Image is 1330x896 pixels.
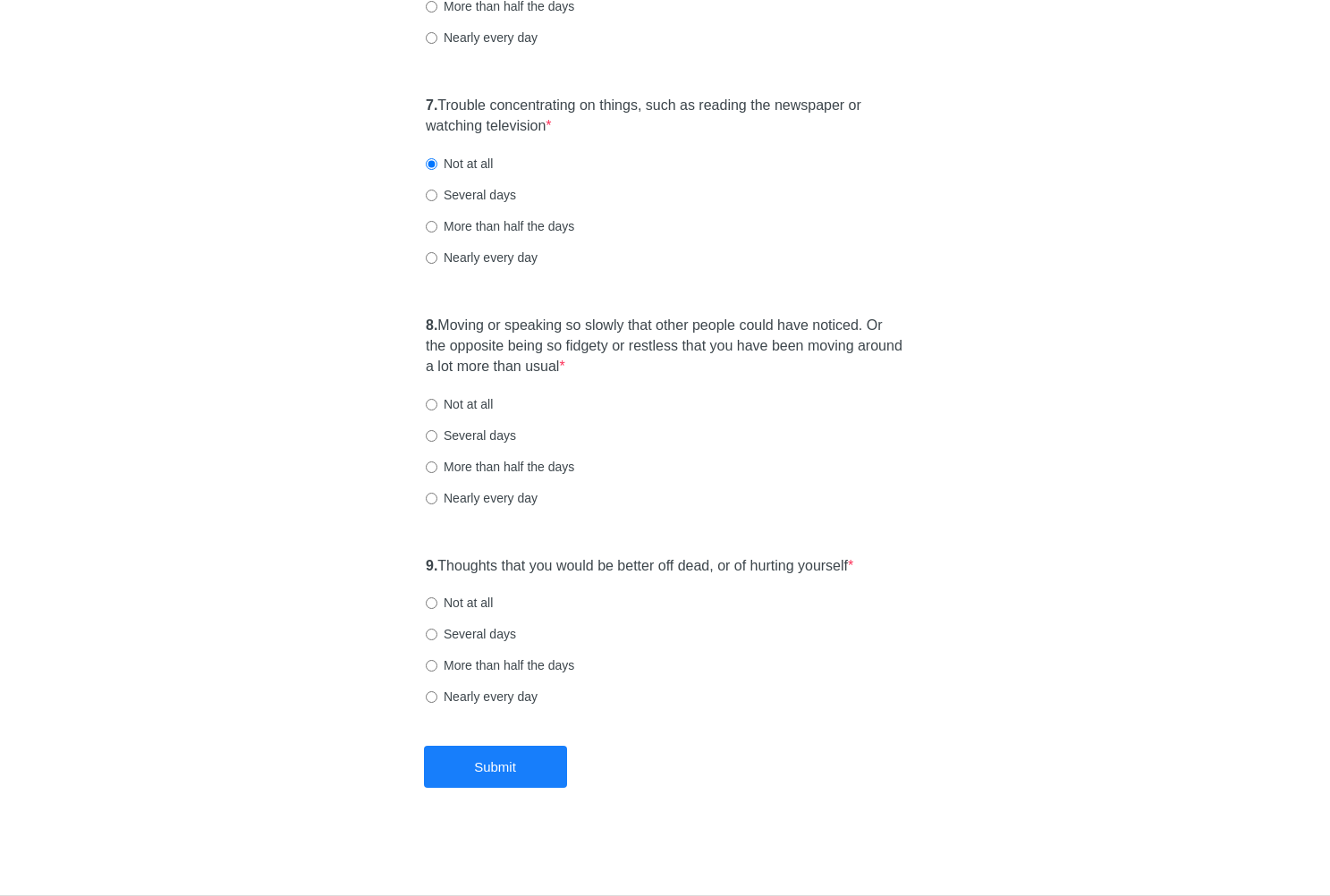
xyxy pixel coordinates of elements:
[426,29,538,46] label: Nearly every day
[426,317,437,333] strong: 8.
[426,155,493,173] label: Not at all
[426,249,538,266] label: Nearly every day
[426,1,437,13] input: More than half the days
[426,629,437,640] input: Several days
[426,252,437,264] input: Nearly every day
[426,597,437,609] input: Not at all
[426,625,516,643] label: Several days
[426,461,437,473] input: More than half the days
[426,660,437,672] input: More than half the days
[426,217,574,235] label: More than half the days
[426,186,516,204] label: Several days
[426,395,493,413] label: Not at all
[426,558,437,573] strong: 9.
[426,430,437,442] input: Several days
[426,691,437,703] input: Nearly every day
[426,556,853,577] label: Thoughts that you would be better off dead, or of hurting yourself
[426,489,538,507] label: Nearly every day
[426,493,437,504] input: Nearly every day
[426,656,574,674] label: More than half the days
[426,316,904,377] label: Moving or speaking so slowly that other people could have noticed. Or the opposite being so fidge...
[426,458,574,476] label: More than half the days
[426,594,493,612] label: Not at all
[426,190,437,201] input: Several days
[426,96,904,137] label: Trouble concentrating on things, such as reading the newspaper or watching television
[426,32,437,44] input: Nearly every day
[426,399,437,410] input: Not at all
[426,158,437,170] input: Not at all
[426,97,437,113] strong: 7.
[426,688,538,706] label: Nearly every day
[426,427,516,444] label: Several days
[426,221,437,232] input: More than half the days
[424,746,567,788] button: Submit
